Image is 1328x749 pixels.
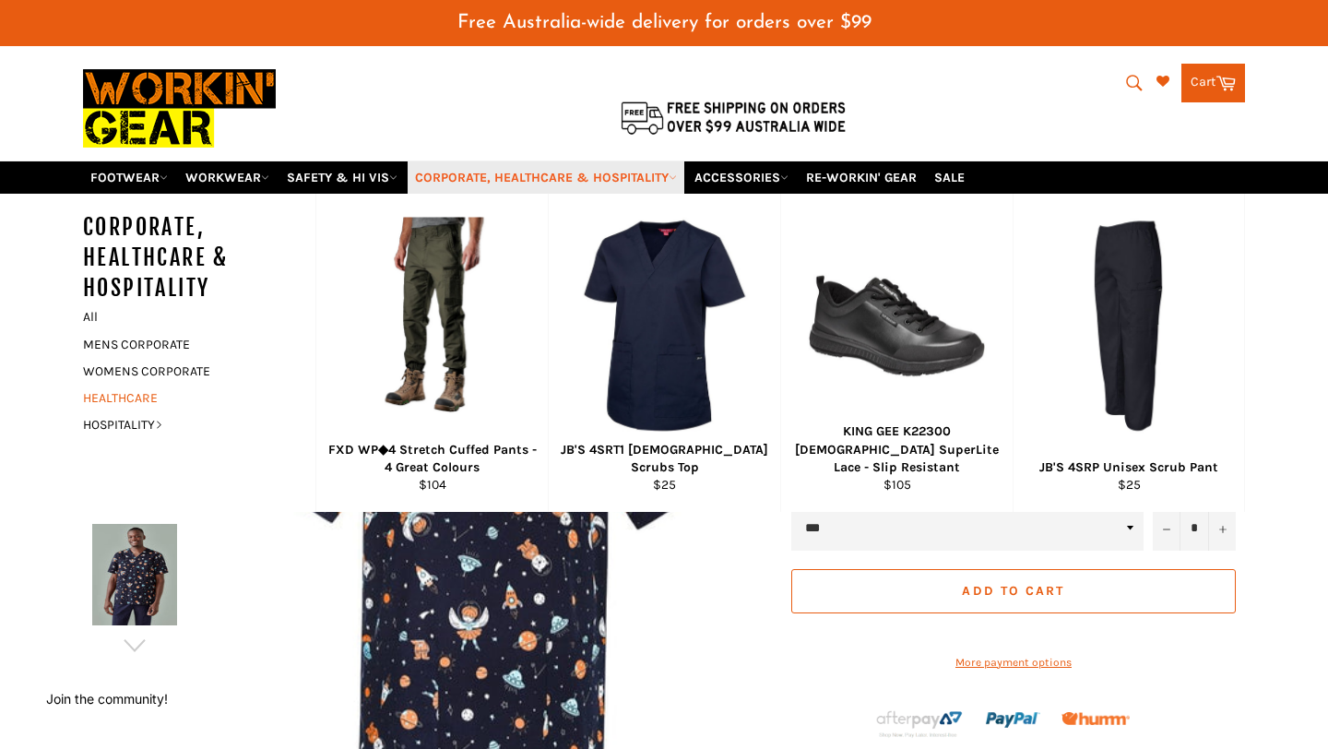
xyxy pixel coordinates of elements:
[46,691,168,707] button: Join the community!
[793,476,1002,493] div: $105
[74,385,297,411] a: HEALTHCARE
[1040,217,1217,434] img: JB'S 4SRP Unisex Scrub Pant - Workin' Gear
[328,441,537,477] div: FXD WP◆4 Stretch Cuffed Pants - 4 Great Colours
[791,655,1236,671] a: More payment options
[74,411,297,438] a: HOSPITALITY
[804,270,990,381] img: KING GEE K22300 Ladies SuperLite Lace - Workin Gear
[561,441,769,477] div: JB'S 4SRT1 [DEMOGRAPHIC_DATA] Scrubs Top
[74,303,315,330] a: All
[548,194,780,512] a: JB'S 4SRT1 Ladies Scrubs Top - Workin' Gear JB'S 4SRT1 [DEMOGRAPHIC_DATA] Scrubs Top $25
[1026,476,1233,493] div: $25
[457,13,871,32] span: Free Australia-wide delivery for orders over $99
[1153,506,1180,551] button: Reduce item quantity by one
[986,693,1040,747] img: paypal.png
[962,583,1064,599] span: Add to Cart
[793,422,1002,476] div: KING GEE K22300 [DEMOGRAPHIC_DATA] SuperLite Lace - Slip Resistant
[791,569,1236,613] button: Add to Cart
[83,161,175,194] a: FOOTWEAR
[1026,458,1233,476] div: JB'S 4SRP Unisex Scrub Pant
[360,217,504,434] img: FXD WP◆4 Stretch Cuffed Pants - 4 Great Colours - Workin' Gear
[328,476,537,493] div: $104
[618,98,848,137] img: Flat $9.95 shipping Australia wide
[74,331,297,358] a: MENS CORPORATE
[1013,194,1245,512] a: JB'S 4SRP Unisex Scrub Pant - Workin' Gear JB'S 4SRP Unisex Scrub Pant $25
[561,476,769,493] div: $25
[1061,712,1130,726] img: Humm_core_logo_RGB-01_300x60px_small_195d8312-4386-4de7-b182-0ef9b6303a37.png
[780,194,1013,512] a: KING GEE K22300 Ladies SuperLite Lace - Workin Gear KING GEE K22300 [DEMOGRAPHIC_DATA] SuperLite ...
[1181,64,1245,102] a: Cart
[83,56,276,160] img: Workin Gear leaders in Workwear, Safety Boots, PPE, Uniforms. Australia's No.1 in Workwear
[92,524,177,625] img: BIZ CST148MS Mens Scrubs Top - Space Party - Workin' Gear
[874,708,965,740] img: Afterpay-Logo-on-dark-bg_large.png
[1208,506,1236,551] button: Increase item quantity by one
[83,212,315,303] h5: CORPORATE, HEALTHCARE & HOSPITALITY
[575,217,753,434] img: JB'S 4SRT1 Ladies Scrubs Top - Workin' Gear
[799,161,924,194] a: RE-WORKIN' GEAR
[178,161,277,194] a: WORKWEAR
[408,161,684,194] a: CORPORATE, HEALTHCARE & HOSPITALITY
[279,161,405,194] a: SAFETY & HI VIS
[687,161,796,194] a: ACCESSORIES
[315,194,548,512] a: FXD WP◆4 Stretch Cuffed Pants - 4 Great Colours - Workin' Gear FXD WP◆4 Stretch Cuffed Pants - 4 ...
[74,358,297,385] a: WOMENS CORPORATE
[927,161,972,194] a: SALE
